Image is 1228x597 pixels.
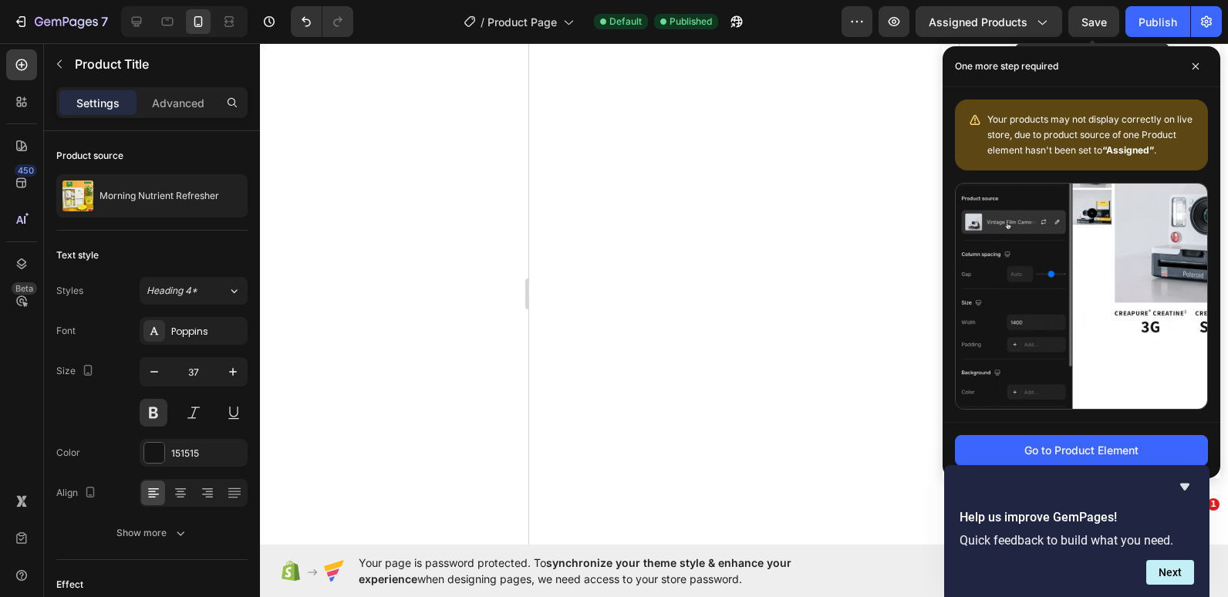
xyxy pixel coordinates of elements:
[481,14,484,30] span: /
[6,6,115,37] button: 7
[960,477,1194,585] div: Help us improve GemPages!
[916,6,1062,37] button: Assigned Products
[152,95,204,111] p: Advanced
[1024,442,1139,458] div: Go to Product Element
[1081,15,1107,29] span: Save
[76,95,120,111] p: Settings
[1102,144,1154,156] b: “Assigned”
[171,325,244,339] div: Poppins
[1176,477,1194,496] button: Hide survey
[487,14,557,30] span: Product Page
[56,284,83,298] div: Styles
[955,435,1208,466] button: Go to Product Element
[56,483,100,504] div: Align
[62,180,93,211] img: product feature img
[56,149,123,163] div: Product source
[609,15,642,29] span: Default
[56,578,83,592] div: Effect
[359,555,852,587] span: Your page is password protected. To when designing pages, we need access to your store password.
[56,519,248,547] button: Show more
[960,533,1194,548] p: Quick feedback to build what you need.
[140,277,248,305] button: Heading 4*
[56,361,97,382] div: Size
[929,14,1027,30] span: Assigned Products
[359,556,791,585] span: synchronize your theme style & enhance your experience
[670,15,712,29] span: Published
[56,446,80,460] div: Color
[56,324,76,338] div: Font
[15,164,37,177] div: 450
[101,12,108,31] p: 7
[291,6,353,37] div: Undo/Redo
[171,447,244,460] div: 151515
[116,525,188,541] div: Show more
[960,508,1194,527] h2: Help us improve GemPages!
[1207,498,1220,511] span: 1
[1125,6,1190,37] button: Publish
[75,55,241,73] p: Product Title
[1146,560,1194,585] button: Next question
[56,248,99,262] div: Text style
[987,113,1193,156] span: Your products may not display correctly on live store, due to product source of one Product eleme...
[147,284,197,298] span: Heading 4*
[100,191,219,201] p: Morning Nutrient Refresher
[1139,14,1177,30] div: Publish
[12,282,37,295] div: Beta
[1068,6,1119,37] button: Save
[955,59,1058,74] p: One more step required
[529,43,959,545] iframe: Design area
